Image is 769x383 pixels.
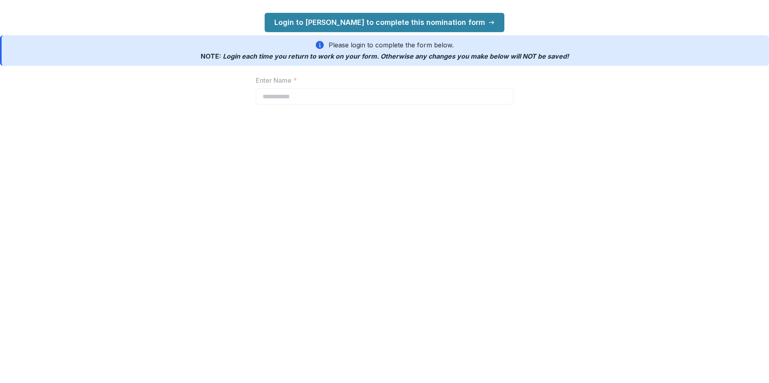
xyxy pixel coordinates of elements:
p: Please login to complete the form below. [329,40,454,50]
span: Login each time you return to work on your form. Otherwise any changes you make below will be saved! [223,52,569,60]
a: Login to [PERSON_NAME] to complete this nomination form [265,13,504,32]
label: Enter Name [256,75,508,85]
span: NOT [522,52,536,60]
p: NOTE: [201,51,569,61]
